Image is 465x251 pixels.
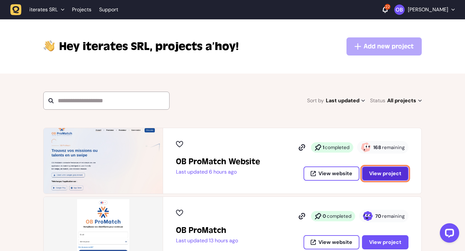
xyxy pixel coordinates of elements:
[318,171,352,176] span: View website
[373,144,381,151] strong: 168
[375,213,381,219] strong: 70
[362,235,408,249] button: View project
[327,213,351,219] span: completed
[10,4,68,15] button: iterates SRL
[326,96,365,105] span: Last updated
[176,225,238,236] h2: OB ProMatch
[369,239,401,246] span: View project
[29,6,58,13] span: iterates SRL
[59,39,239,54] p: projects a’hoy!
[176,237,238,244] p: Last updated 13 hours ago
[369,170,401,177] span: View project
[382,213,405,219] span: remaining
[176,169,260,175] p: Last updated 6 hours ago
[323,144,324,151] strong: 1
[346,37,422,55] button: Add new project
[435,221,462,248] iframe: LiveChat chat widget
[59,39,153,54] span: iterates SRL
[325,144,349,151] span: completed
[387,96,422,105] span: All projects
[394,5,405,15] img: Oussama Bahassou
[43,39,55,52] img: hi-hand
[99,6,118,13] a: Support
[307,96,324,105] span: Sort by
[304,166,359,181] button: View website
[408,6,448,13] p: [PERSON_NAME]
[382,144,405,151] span: remaining
[44,128,163,194] img: OB ProMatch Website
[318,240,352,245] span: View website
[364,42,414,51] span: Add new project
[394,5,455,15] button: [PERSON_NAME]
[323,213,326,219] strong: 0
[176,156,260,167] h2: OB ProMatch Website
[385,4,390,10] div: 22
[72,4,91,15] a: Projects
[370,96,385,105] span: Status
[304,235,359,249] button: View website
[362,166,408,181] button: View project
